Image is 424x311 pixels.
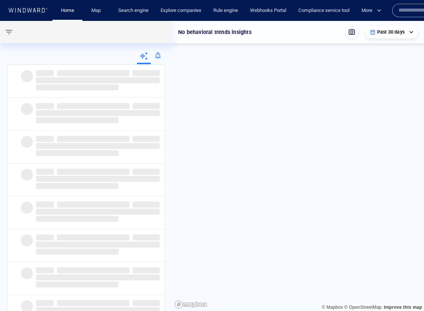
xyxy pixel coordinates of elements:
span: ‌ [36,150,119,156]
button: Map [85,4,109,17]
span: ‌ [36,249,119,255]
span: ‌ [36,110,160,116]
span: ‌ [36,242,160,248]
span: ‌ [57,169,129,175]
span: ‌ [36,209,160,215]
span: ‌ [132,136,160,142]
span: ‌ [21,267,33,279]
button: More [359,4,388,17]
a: Rule engine [210,4,241,17]
span: ‌ [36,274,160,280]
span: ‌ [132,234,160,240]
span: ‌ [36,77,160,83]
span: ‌ [36,267,54,273]
span: ‌ [36,103,54,109]
span: ‌ [21,234,33,246]
span: ‌ [132,169,160,175]
a: Home [58,4,77,17]
span: ‌ [57,300,129,306]
span: ‌ [21,136,33,148]
span: ‌ [36,282,119,287]
span: ‌ [57,103,129,109]
span: ‌ [132,103,160,109]
span: ‌ [21,202,33,214]
span: ‌ [132,202,160,208]
a: Mapbox [322,305,343,310]
span: ‌ [21,70,33,82]
span: ‌ [21,169,33,181]
span: ‌ [36,136,54,142]
a: Webhooks Portal [247,4,289,17]
span: ‌ [36,216,119,222]
span: ‌ [57,70,129,76]
a: OpenStreetMap [344,305,382,310]
button: Home [55,4,79,17]
span: ‌ [36,176,160,182]
span: More [362,6,381,15]
canvas: Map [172,21,424,311]
a: Mapbox logo [174,300,207,309]
span: ‌ [57,202,129,208]
span: ‌ [36,84,119,90]
span: ‌ [36,169,54,175]
p: No behavioral trends insights [178,28,251,37]
a: Map [88,4,106,17]
span: ‌ [57,267,129,273]
span: ‌ [36,202,54,208]
span: ‌ [132,70,160,76]
div: Past 30 days [370,29,414,35]
span: ‌ [36,234,54,240]
a: Compliance service tool [295,4,353,17]
span: ‌ [57,136,129,142]
p: Past 30 days [377,29,405,35]
span: ‌ [132,300,160,306]
span: ‌ [36,143,160,149]
span: ‌ [36,183,119,189]
span: ‌ [36,117,119,123]
span: ‌ [132,267,160,273]
span: ‌ [21,103,33,115]
span: ‌ [36,300,54,306]
a: Explore companies [158,4,204,17]
span: ‌ [57,234,129,240]
a: Map feedback [384,305,422,310]
span: ‌ [36,70,54,76]
a: Search engine [115,4,152,17]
